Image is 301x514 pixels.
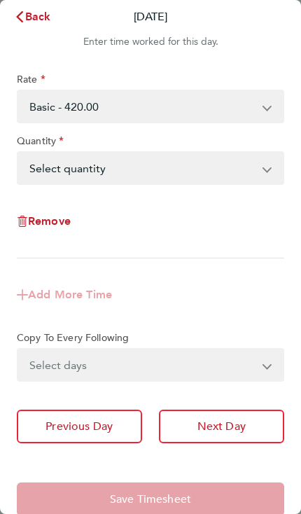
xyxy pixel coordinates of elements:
p: [DATE] [134,8,167,25]
span: Previous Day [45,419,113,433]
span: Back [25,10,51,23]
span: Next Day [197,419,246,433]
button: Remove [17,216,71,227]
label: Copy To Every Following [17,331,129,348]
span: Remove [28,214,71,228]
button: Next Day [159,410,285,443]
button: Previous Day [17,410,142,443]
label: Rate [17,73,45,90]
label: Quantity [17,134,64,151]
